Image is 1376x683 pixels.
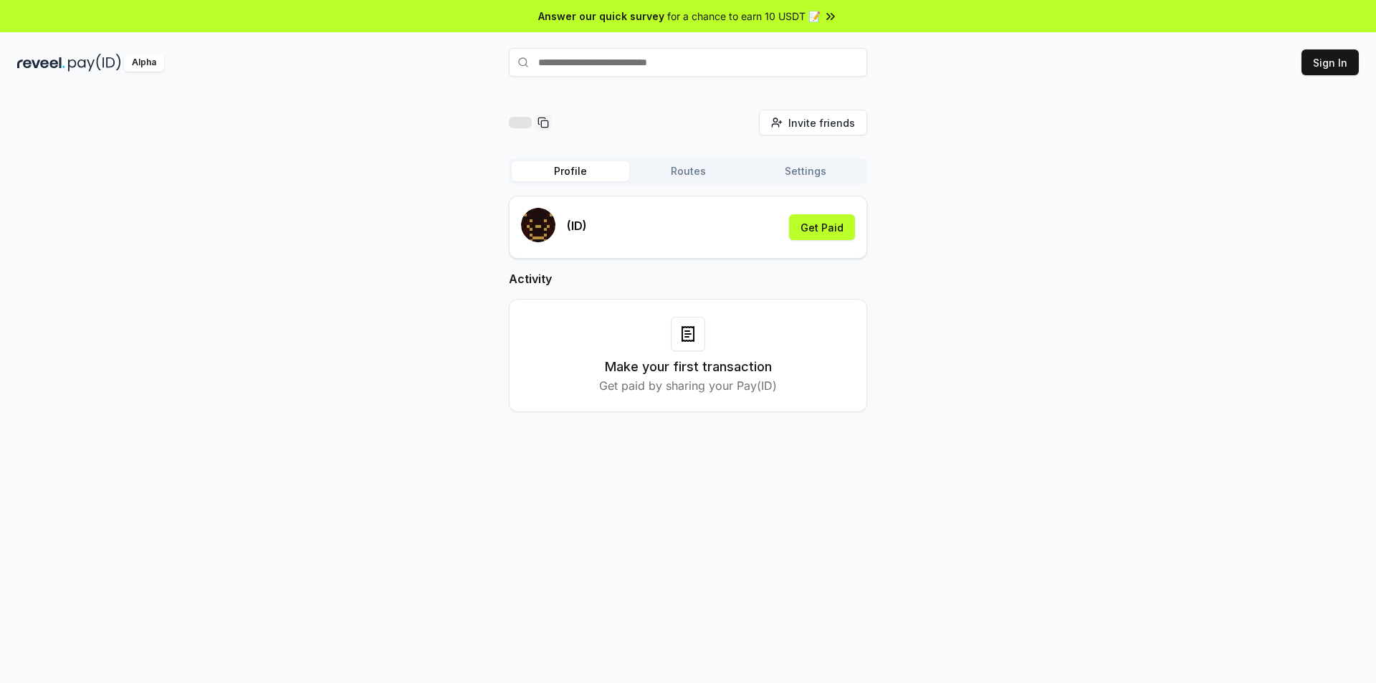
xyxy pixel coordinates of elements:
[759,110,867,135] button: Invite friends
[605,357,772,377] h3: Make your first transaction
[789,214,855,240] button: Get Paid
[1301,49,1359,75] button: Sign In
[509,270,867,287] h2: Activity
[667,9,821,24] span: for a chance to earn 10 USDT 📝
[629,161,747,181] button: Routes
[747,161,864,181] button: Settings
[567,217,587,234] p: (ID)
[17,54,65,72] img: reveel_dark
[538,9,664,24] span: Answer our quick survey
[68,54,121,72] img: pay_id
[788,115,855,130] span: Invite friends
[124,54,164,72] div: Alpha
[512,161,629,181] button: Profile
[599,377,777,394] p: Get paid by sharing your Pay(ID)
